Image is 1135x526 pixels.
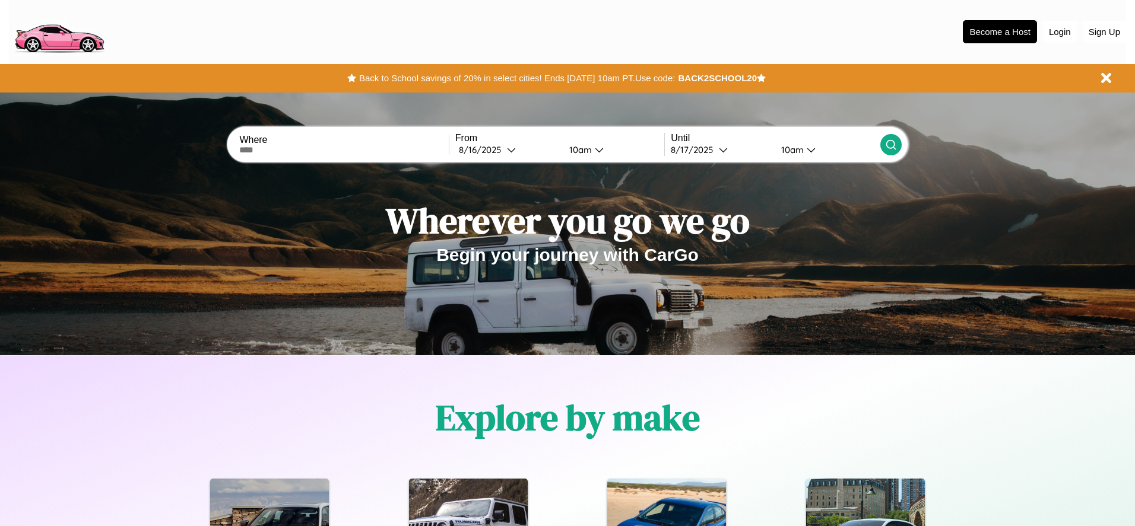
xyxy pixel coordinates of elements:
div: 8 / 17 / 2025 [671,144,719,155]
button: Login [1043,21,1077,43]
button: 10am [560,144,664,156]
label: Where [239,135,448,145]
div: 8 / 16 / 2025 [459,144,507,155]
div: 10am [563,144,595,155]
button: Sign Up [1083,21,1126,43]
img: logo [9,6,109,56]
label: From [455,133,664,144]
button: Back to School savings of 20% in select cities! Ends [DATE] 10am PT.Use code: [356,70,678,87]
div: 10am [775,144,807,155]
b: BACK2SCHOOL20 [678,73,757,83]
button: 10am [772,144,880,156]
button: Become a Host [963,20,1037,43]
button: 8/16/2025 [455,144,560,156]
label: Until [671,133,880,144]
h1: Explore by make [436,393,700,442]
